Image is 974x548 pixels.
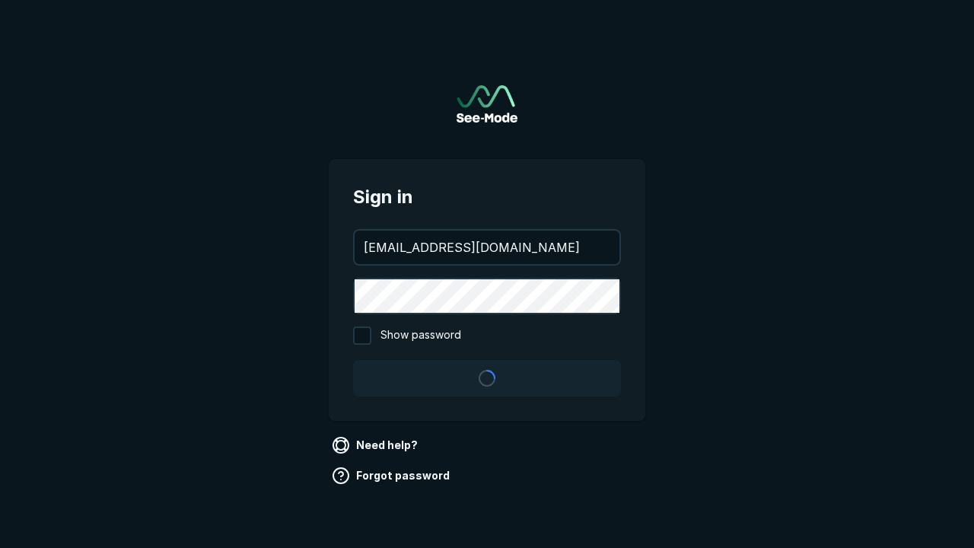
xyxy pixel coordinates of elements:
img: See-Mode Logo [457,85,517,123]
a: Forgot password [329,464,456,488]
span: Sign in [353,183,621,211]
span: Show password [380,327,461,345]
a: Go to sign in [457,85,517,123]
a: Need help? [329,433,424,457]
input: your@email.com [355,231,619,264]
